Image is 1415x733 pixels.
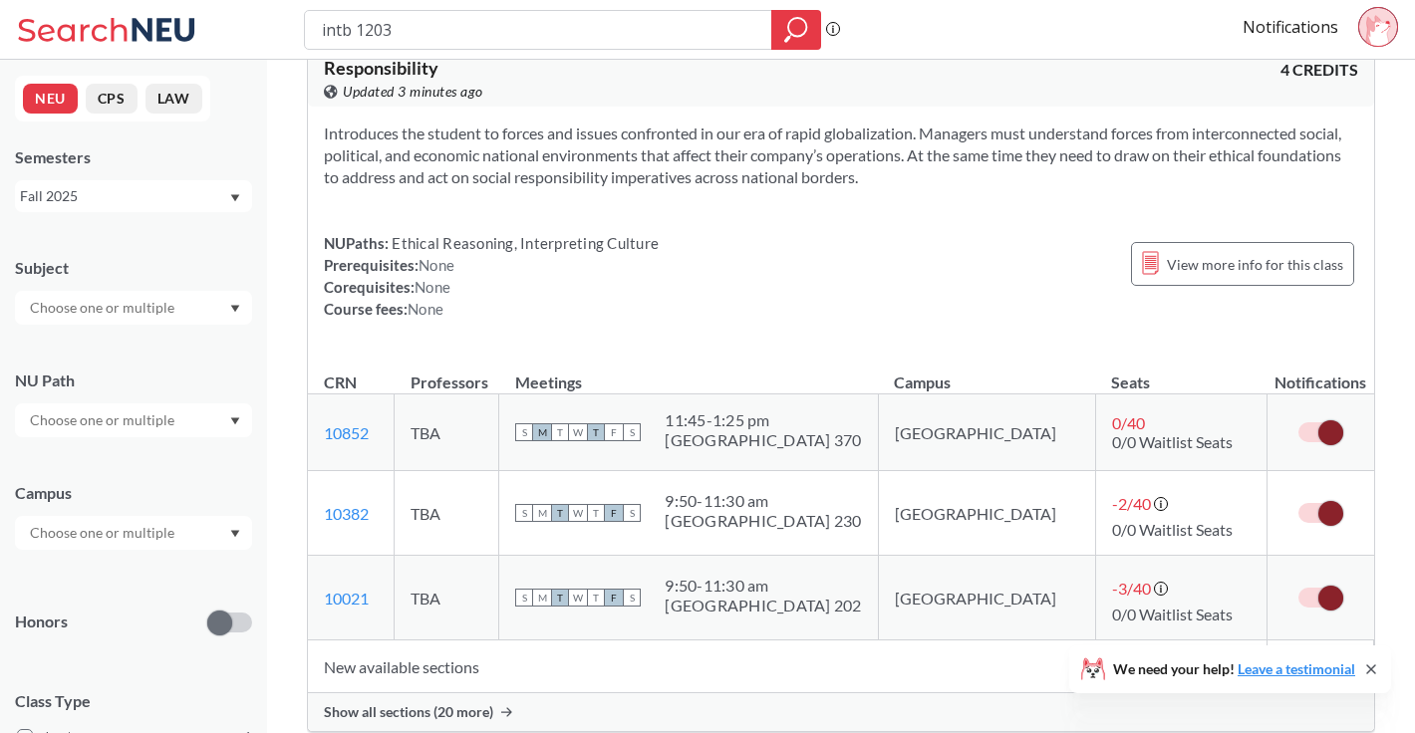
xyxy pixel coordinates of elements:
[1268,352,1374,394] th: Notifications
[665,596,861,615] div: [GEOGRAPHIC_DATA] 202
[86,84,138,114] button: CPS
[15,369,252,391] div: NU Path
[665,430,861,450] div: [GEOGRAPHIC_DATA] 370
[665,576,861,596] div: 9:50 - 11:30 am
[605,589,623,607] span: F
[569,504,587,522] span: W
[230,530,240,538] svg: Dropdown arrow
[320,13,757,47] input: Class, professor, course number, "phrase"
[20,521,187,545] input: Choose one or multiple
[324,423,369,442] a: 10852
[324,703,493,721] span: Show all sections (20 more)
[878,394,1095,471] td: [GEOGRAPHIC_DATA]
[20,408,187,432] input: Choose one or multiple
[1112,605,1233,623] span: 0/0 Waitlist Seats
[623,423,641,441] span: S
[324,589,369,608] a: 10021
[587,589,605,607] span: T
[605,504,623,522] span: F
[515,423,533,441] span: S
[784,16,808,44] svg: magnifying glass
[343,81,483,103] span: Updated 3 minutes ago
[1112,432,1233,451] span: 0/0 Waitlist Seats
[551,504,569,522] span: T
[515,589,533,607] span: S
[389,234,659,252] span: Ethical Reasoning, Interpreting Culture
[623,589,641,607] span: S
[499,352,878,394] th: Meetings
[15,516,252,550] div: Dropdown arrow
[230,305,240,313] svg: Dropdown arrow
[15,291,252,325] div: Dropdown arrow
[533,423,551,441] span: M
[551,589,569,607] span: T
[1238,660,1355,677] a: Leave a testimonial
[395,394,499,471] td: TBA
[569,589,587,607] span: W
[1112,413,1145,432] span: 0 / 40
[324,232,659,320] div: NUPaths: Prerequisites: Corequisites: Course fees:
[324,122,1358,188] section: Introduces the student to forces and issues confronted in our era of rapid globalization. Manager...
[308,640,1268,693] td: New available sections
[515,504,533,522] span: S
[395,352,499,394] th: Professors
[533,504,551,522] span: M
[20,185,228,207] div: Fall 2025
[665,410,861,430] div: 11:45 - 1:25 pm
[878,471,1095,556] td: [GEOGRAPHIC_DATA]
[1167,252,1343,277] span: View more info for this class
[308,693,1374,731] div: Show all sections (20 more)
[878,352,1095,394] th: Campus
[395,556,499,640] td: TBA
[15,146,252,168] div: Semesters
[15,611,68,633] p: Honors
[145,84,202,114] button: LAW
[408,300,443,318] span: None
[665,491,861,511] div: 9:50 - 11:30 am
[623,504,641,522] span: S
[324,504,369,523] a: 10382
[665,511,861,531] div: [GEOGRAPHIC_DATA] 230
[1112,520,1233,539] span: 0/0 Waitlist Seats
[1112,579,1151,598] span: -3 / 40
[15,690,252,712] span: Class Type
[1095,352,1267,394] th: Seats
[15,403,252,437] div: Dropdown arrow
[878,556,1095,640] td: [GEOGRAPHIC_DATA]
[1112,494,1151,513] span: -2 / 40
[551,423,569,441] span: T
[419,256,454,274] span: None
[230,194,240,202] svg: Dropdown arrow
[1243,16,1338,38] a: Notifications
[533,589,551,607] span: M
[15,257,252,279] div: Subject
[1113,662,1355,676] span: We need your help!
[587,423,605,441] span: T
[324,371,357,393] div: CRN
[569,423,587,441] span: W
[15,180,252,212] div: Fall 2025Dropdown arrow
[1280,59,1358,81] span: 4 CREDITS
[15,482,252,504] div: Campus
[605,423,623,441] span: F
[230,417,240,425] svg: Dropdown arrow
[771,10,821,50] div: magnifying glass
[20,296,187,320] input: Choose one or multiple
[23,84,78,114] button: NEU
[415,278,450,296] span: None
[395,471,499,556] td: TBA
[587,504,605,522] span: T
